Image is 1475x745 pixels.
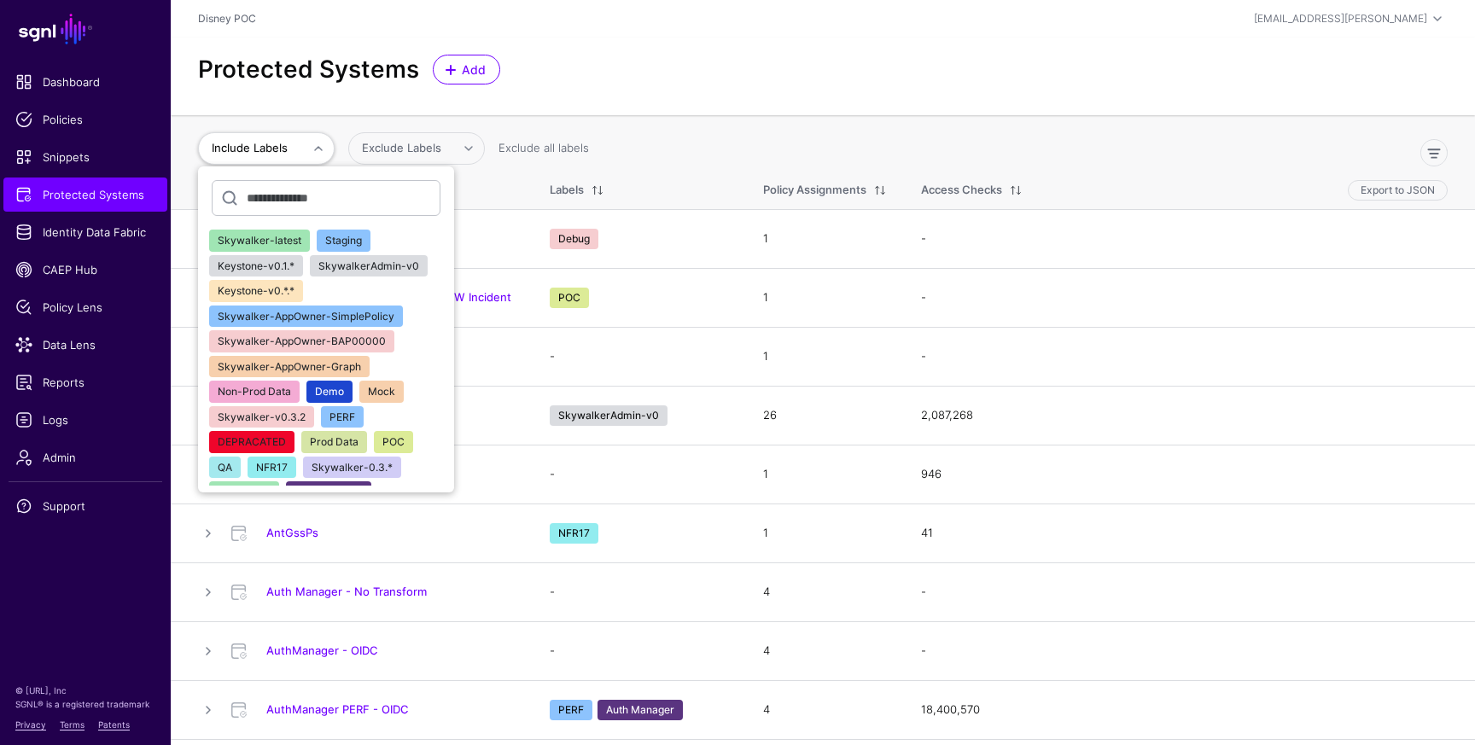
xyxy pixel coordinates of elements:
[921,643,1448,660] div: -
[218,410,306,423] span: Skywalker-v0.3.2
[266,643,378,657] a: AuthManager - OIDC
[3,440,167,474] a: Admin
[98,719,130,730] a: Patents
[746,562,904,621] td: 4
[318,259,419,272] span: SkywalkerAdmin-v0
[218,310,394,323] span: Skywalker-AppOwner-SimplePolicy
[3,328,167,362] a: Data Lens
[218,461,232,474] span: QA
[15,449,155,466] span: Admin
[921,701,1448,719] div: 18,400,570
[921,182,1002,199] div: Access Checks
[15,73,155,90] span: Dashboard
[3,403,167,437] a: Logs
[209,457,241,479] button: QA
[15,148,155,166] span: Snippets
[746,209,904,268] td: 1
[921,230,1448,247] div: -
[212,141,288,154] span: Include Labels
[498,141,589,154] a: Exclude all labels
[312,461,393,474] span: Skywalker-0.3.*
[921,348,1448,365] div: -
[306,381,353,403] button: Demo
[598,700,683,720] span: Auth Manager
[310,255,428,277] button: SkywalkerAdmin-v0
[15,299,155,316] span: Policy Lens
[921,289,1448,306] div: -
[209,406,314,428] button: Skywalker-v0.3.2
[368,385,395,398] span: Mock
[209,481,279,503] button: Production
[1348,180,1448,201] button: Export to JSON
[329,410,355,423] span: PERF
[15,186,155,203] span: Protected Systems
[3,253,167,287] a: CAEP Hub
[15,498,155,515] span: Support
[266,702,409,716] a: AuthManager PERF - OIDC
[266,526,318,539] a: AntGssPs
[10,10,160,48] a: SGNL
[3,215,167,249] a: Identity Data Fabric
[15,111,155,128] span: Policies
[266,585,427,598] a: Auth Manager - No Transform
[3,365,167,399] a: Reports
[248,457,296,479] button: NFR17
[359,381,404,403] button: Mock
[256,461,288,474] span: NFR17
[746,268,904,327] td: 1
[746,445,904,503] td: 1
[198,55,419,84] h2: Protected Systems
[550,700,592,720] span: PERF
[209,255,303,277] button: Keystone-v0.1.*
[550,405,668,426] span: SkywalkerAdmin-v0
[550,182,584,199] div: Labels
[218,234,301,247] span: Skywalker-latest
[301,431,367,453] button: Prod Data
[374,431,413,453] button: POC
[315,385,344,398] span: Demo
[746,680,904,739] td: 4
[921,466,1448,483] div: 946
[433,55,500,84] a: Add
[921,407,1448,424] div: 2,087,268
[303,457,401,479] button: Skywalker-0.3.*
[218,259,294,272] span: Keystone-v0.1.*
[533,445,746,503] td: -
[325,234,362,247] span: Staging
[209,330,394,352] button: Skywalker-AppOwner-BAP00000
[3,102,167,137] a: Policies
[218,385,291,398] span: Non-Prod Data
[533,327,746,386] td: -
[15,411,155,428] span: Logs
[382,435,405,448] span: POC
[3,65,167,99] a: Dashboard
[460,61,488,79] span: Add
[218,335,386,347] span: Skywalker-AppOwner-BAP00000
[362,141,441,154] span: Exclude Labels
[15,697,155,711] p: SGNL® is a registered trademark
[209,280,303,302] button: Keystone-v0.*.*
[746,386,904,445] td: 26
[746,327,904,386] td: 1
[218,360,361,373] span: Skywalker-AppOwner-Graph
[550,288,589,308] span: POC
[1254,11,1427,26] div: [EMAIL_ADDRESS][PERSON_NAME]
[60,719,85,730] a: Terms
[209,230,310,252] button: Skywalker-latest
[533,562,746,621] td: -
[317,230,370,252] button: Staging
[209,306,403,328] button: Skywalker-AppOwner-SimplePolicy
[921,584,1448,601] div: -
[746,621,904,680] td: 4
[550,523,598,544] span: NFR17
[209,381,300,403] button: Non-Prod Data
[3,140,167,174] a: Snippets
[3,178,167,212] a: Protected Systems
[15,684,155,697] p: © [URL], Inc
[218,284,294,297] span: Keystone-v0.*.*
[15,224,155,241] span: Identity Data Fabric
[15,719,46,730] a: Privacy
[921,525,1448,542] div: 41
[198,12,256,25] a: Disney POC
[763,182,866,199] div: Policy Assignments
